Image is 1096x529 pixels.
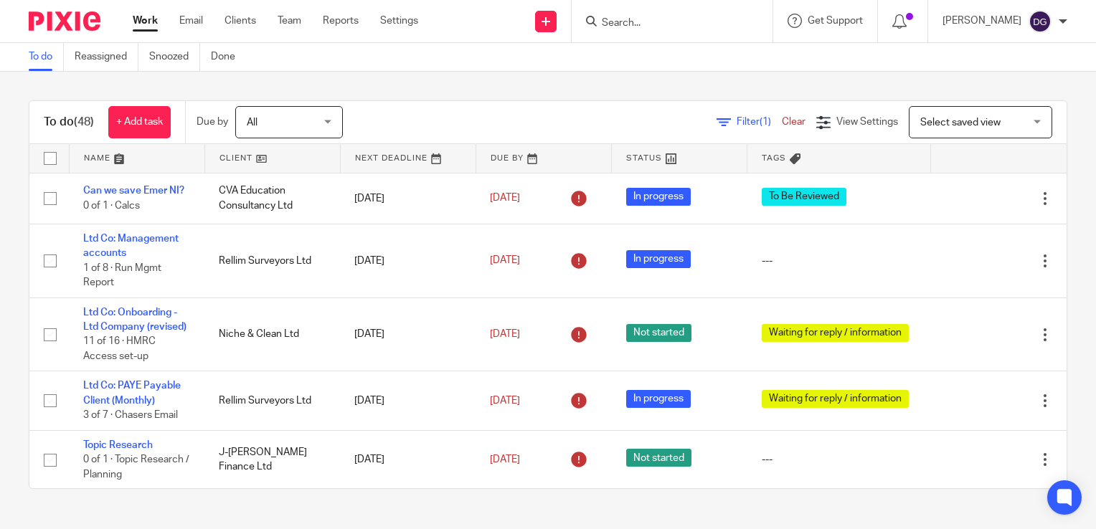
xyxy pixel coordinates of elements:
a: Team [278,14,301,28]
td: Rellim Surveyors Ltd [204,371,340,430]
a: Can we save Emer NI? [83,186,184,196]
div: --- [762,452,917,467]
a: Clients [225,14,256,28]
a: + Add task [108,106,171,138]
span: [DATE] [490,329,520,339]
a: Ltd Co: PAYE Payable Client (Monthly) [83,381,181,405]
td: [DATE] [340,430,476,489]
span: Get Support [808,16,863,26]
span: [DATE] [490,396,520,406]
span: To Be Reviewed [762,188,846,206]
td: [DATE] [340,297,476,371]
td: [DATE] [340,224,476,297]
a: Ltd Co: Onboarding - Ltd Company (revised) [83,308,186,332]
span: [DATE] [490,194,520,204]
a: Settings [380,14,418,28]
span: All [247,118,258,128]
a: Ltd Co: Management accounts [83,234,179,258]
td: Rellim Surveyors Ltd [204,224,340,297]
td: [DATE] [340,371,476,430]
td: [DATE] [340,173,476,224]
div: --- [762,254,917,268]
a: Clear [782,117,806,127]
span: [DATE] [490,256,520,266]
h1: To do [44,115,94,130]
span: Not started [626,449,691,467]
a: Done [211,43,246,71]
td: CVA Education Consultancy Ltd [204,173,340,224]
span: (48) [74,116,94,128]
span: (1) [760,117,771,127]
span: Select saved view [920,118,1001,128]
span: View Settings [836,117,898,127]
span: In progress [626,250,691,268]
span: 11 of 16 · HMRC Access set-up [83,337,156,362]
span: Not started [626,324,691,342]
img: svg%3E [1029,10,1052,33]
span: 3 of 7 · Chasers Email [83,410,178,420]
span: Waiting for reply / information [762,390,909,408]
span: Tags [762,154,786,162]
td: Niche & Clean Ltd [204,297,340,371]
p: Due by [197,115,228,129]
img: Pixie [29,11,100,31]
td: J-[PERSON_NAME] Finance Ltd [204,430,340,489]
p: [PERSON_NAME] [943,14,1021,28]
span: [DATE] [490,454,520,464]
a: To do [29,43,64,71]
span: Waiting for reply / information [762,324,909,342]
span: In progress [626,390,691,408]
input: Search [600,17,729,30]
span: In progress [626,188,691,206]
span: 0 of 1 · Calcs [83,201,140,211]
a: Topic Research [83,440,153,450]
span: 1 of 8 · Run Mgmt Report [83,263,161,288]
a: Snoozed [149,43,200,71]
span: 0 of 1 · Topic Research / Planning [83,454,189,480]
span: Filter [737,117,782,127]
a: Email [179,14,203,28]
a: Reassigned [75,43,138,71]
a: Work [133,14,158,28]
a: Reports [323,14,359,28]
